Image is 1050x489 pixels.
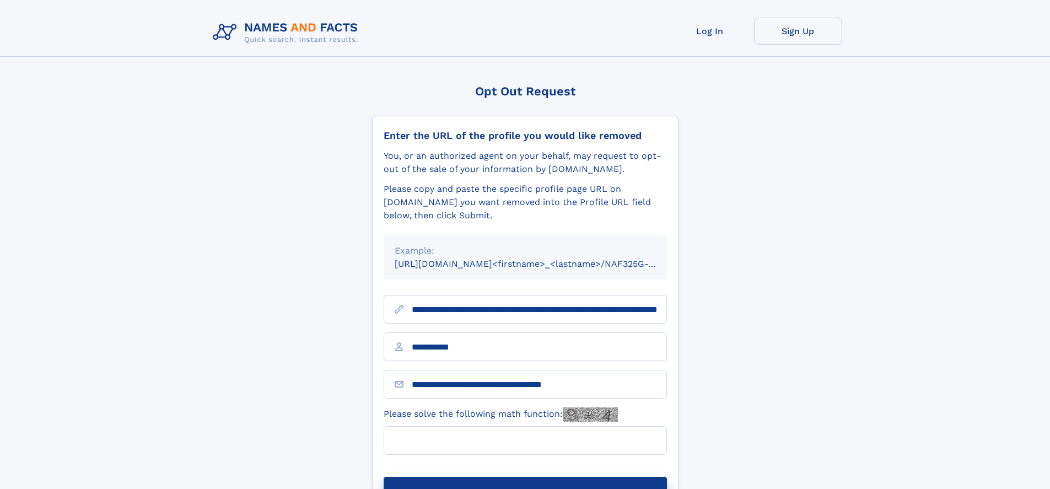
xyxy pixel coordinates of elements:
[208,18,367,47] img: Logo Names and Facts
[384,182,667,222] div: Please copy and paste the specific profile page URL on [DOMAIN_NAME] you want removed into the Pr...
[384,407,618,422] label: Please solve the following math function:
[395,259,688,269] small: [URL][DOMAIN_NAME]<firstname>_<lastname>/NAF325G-xxxxxxxx
[754,18,842,45] a: Sign Up
[395,244,656,257] div: Example:
[372,84,679,98] div: Opt Out Request
[666,18,754,45] a: Log In
[384,130,667,142] div: Enter the URL of the profile you would like removed
[384,149,667,176] div: You, or an authorized agent on your behalf, may request to opt-out of the sale of your informatio...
